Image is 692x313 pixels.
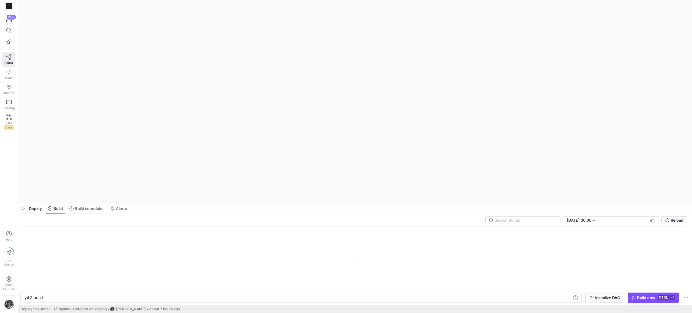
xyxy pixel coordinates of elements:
a: Catalog [2,97,15,112]
span: Help [5,238,13,241]
input: Search Builds [495,218,555,223]
button: Build nowctrl⏎ [628,293,679,303]
span: Build [53,206,63,211]
button: Alerts [108,203,130,214]
span: – [593,218,595,223]
span: Get started [4,259,14,266]
div: Build now [637,295,655,300]
button: Build [45,203,65,214]
span: Space settings [3,283,15,290]
img: https://storage.googleapis.com/y42-prod-data-exchange/images/M4PIZmlr0LOyhR8acEy9Mp195vnbki1rrADR... [6,3,12,9]
button: Reload [661,216,687,224]
a: PRsBeta [2,112,15,132]
a: Spacesettings [2,274,15,293]
span: Monitor [3,91,15,95]
input: End datetime [596,218,635,223]
span: Catalog [3,106,15,110]
span: Code [5,76,13,80]
kbd: ctrl [658,295,669,300]
span: about 7 hours ago [149,307,180,311]
img: logo.gif [351,255,360,264]
kbd: ⏎ [670,295,675,300]
img: logo.gif [351,97,360,106]
input: Start datetime [567,218,591,223]
img: https://lh3.googleusercontent.com/a/AEdFTp5zC-foZFgAndG80ezPFSJoLY2tP00FMcRVqbPJ=s96-c [110,307,115,311]
span: Alerts [116,206,127,211]
span: laptime added to v3 logging [59,307,107,311]
span: [PERSON_NAME] [116,307,146,311]
span: Deploy [29,206,42,211]
a: Editor [2,52,15,67]
span: Beta [4,125,14,130]
button: laptime added to v3 logginghttps://lh3.googleusercontent.com/a/AEdFTp5zC-foZFgAndG80ezPFSJoLY2tP0... [52,305,181,313]
a: Code [2,67,15,82]
button: Build scheduler [67,203,107,214]
span: Build scheduler [75,206,104,211]
a: https://storage.googleapis.com/y42-prod-data-exchange/images/M4PIZmlr0LOyhR8acEy9Mp195vnbki1rrADR... [2,1,15,11]
button: Help [2,228,15,244]
button: 926 [2,14,15,25]
a: Monitor [2,82,15,97]
img: https://lh3.googleusercontent.com/a/AEdFTp5zC-foZFgAndG80ezPFSJoLY2tP00FMcRVqbPJ=s96-c [4,299,14,309]
span: Visualize DAG [595,295,620,300]
span: Editor [5,61,13,65]
button: Getstarted [2,245,15,269]
span: Deploy this state: [20,307,50,311]
button: https://lh3.googleusercontent.com/a/AEdFTp5zC-foZFgAndG80ezPFSJoLY2tP00FMcRVqbPJ=s96-c [2,298,15,311]
span: Reload [671,218,683,223]
div: 926 [7,15,16,20]
span: y42 build [24,295,43,300]
button: Visualize DAG [585,293,624,303]
span: PRs [6,121,12,125]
